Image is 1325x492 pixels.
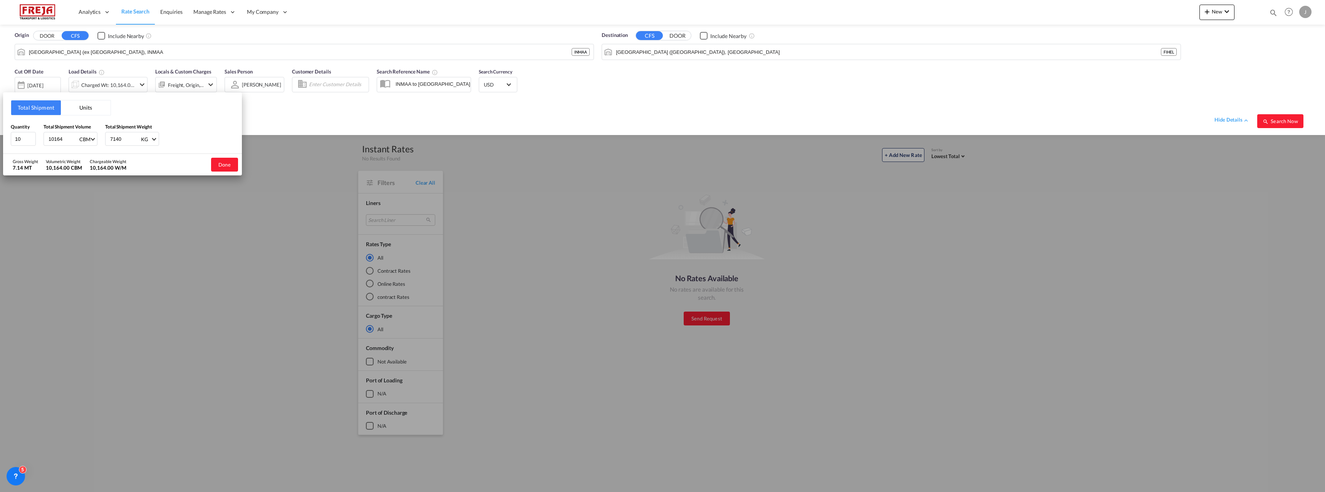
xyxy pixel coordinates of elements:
[109,132,140,145] input: Enter weight
[141,136,148,142] div: KG
[13,164,38,171] div: 7.14 MT
[211,158,238,172] button: Done
[90,164,126,171] div: 10,164.00 W/M
[48,132,79,145] input: Enter volume
[11,100,61,115] button: Total Shipment
[105,124,152,130] span: Total Shipment Weight
[11,132,36,146] input: Qty
[11,124,30,130] span: Quantity
[13,158,38,164] div: Gross Weight
[79,136,91,142] div: CBM
[46,158,82,164] div: Volumetric Weight
[61,100,111,115] button: Units
[46,164,82,171] div: 10,164.00 CBM
[90,158,126,164] div: Chargeable Weight
[44,124,91,130] span: Total Shipment Volume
